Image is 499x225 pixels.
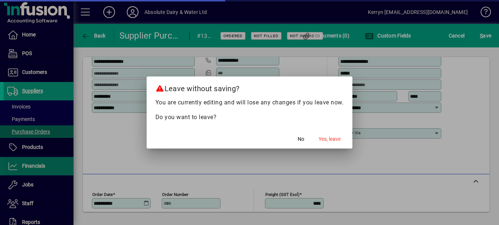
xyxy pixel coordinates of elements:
[316,132,344,146] button: Yes, leave
[319,135,341,143] span: Yes, leave
[155,113,344,122] p: Do you want to leave?
[147,76,353,98] h2: Leave without saving?
[298,135,304,143] span: No
[289,132,313,146] button: No
[155,98,344,107] p: You are currently editing and will lose any changes if you leave now.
